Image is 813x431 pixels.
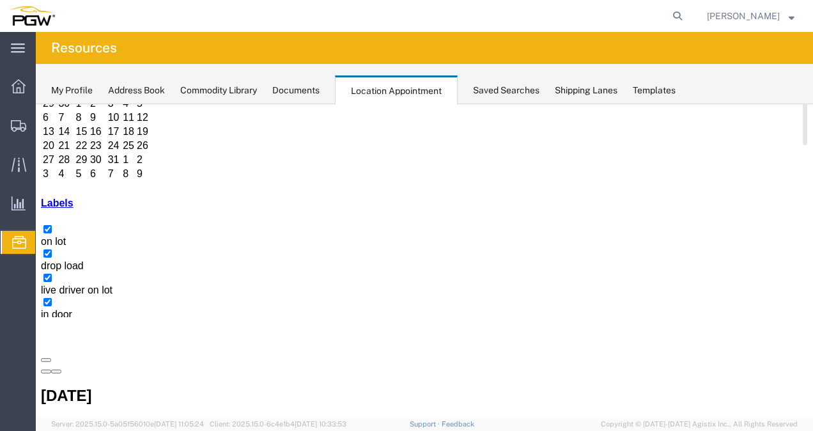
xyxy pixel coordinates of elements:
a: Feedback [442,420,474,428]
div: Shipping Lanes [555,84,617,97]
div: Saved Searches [473,84,539,97]
div: Templates [633,84,676,97]
span: Copyright © [DATE]-[DATE] Agistix Inc., All Rights Reserved [601,419,798,430]
span: [DATE] 10:33:53 [295,420,346,428]
span: Server: 2025.15.0-5a05f56010e [51,420,204,428]
h4: Resources [51,32,117,64]
div: My Profile [51,84,93,97]
div: Address Book [108,84,165,97]
a: Support [410,420,442,428]
div: Documents [272,84,320,97]
div: Commodity Library [180,84,257,97]
div: Location Appointment [335,75,458,105]
img: logo [9,6,55,26]
span: Client: 2025.15.0-6c4e1b4 [210,420,346,428]
span: [DATE] 11:05:24 [154,420,204,428]
span: Adrian Castro [707,9,780,23]
iframe: FS Legacy Container [36,104,813,418]
button: [PERSON_NAME] [706,8,795,24]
